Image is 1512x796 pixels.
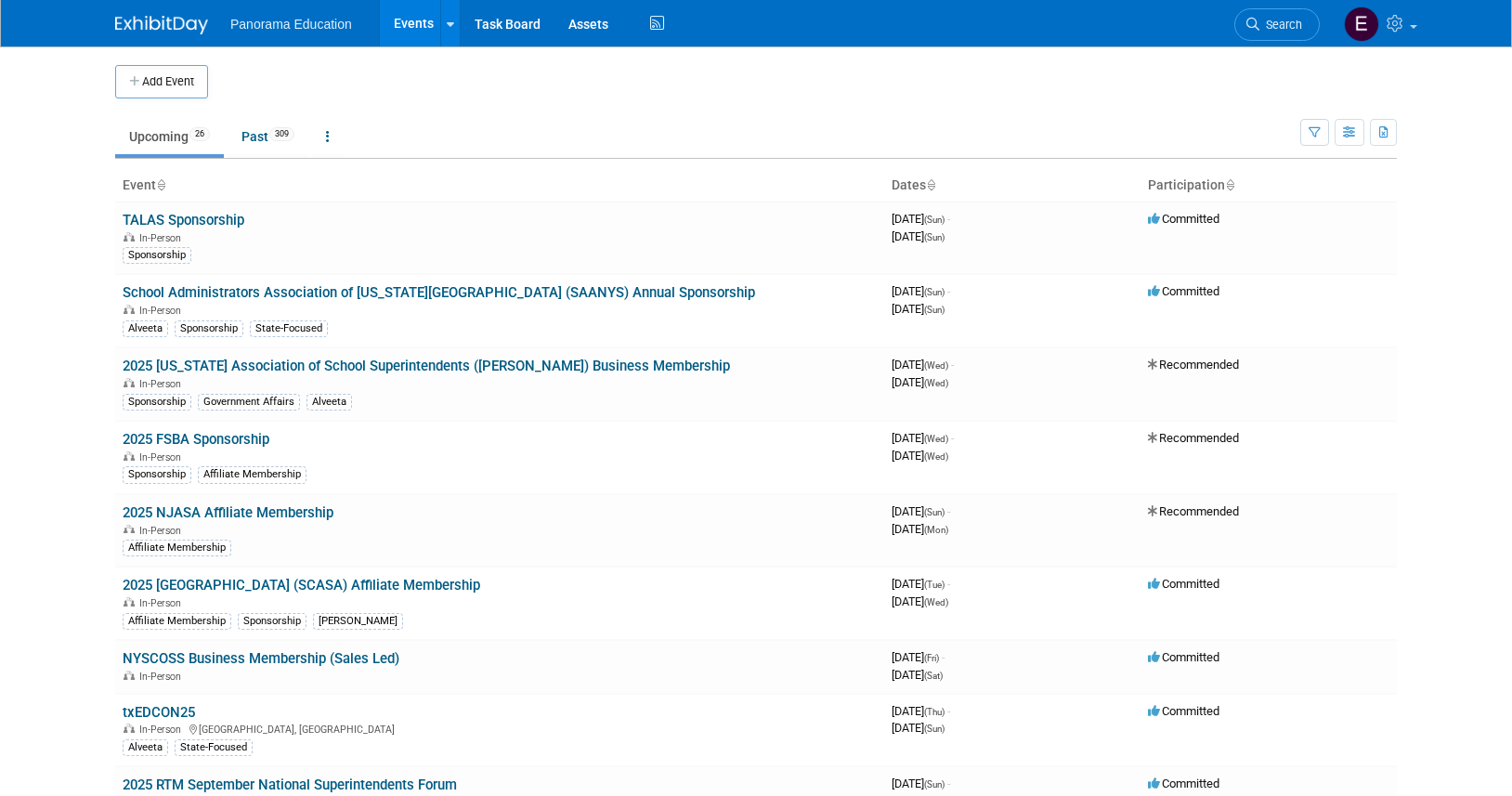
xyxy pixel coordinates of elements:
[123,284,755,301] a: School Administrators Association of [US_STATE][GEOGRAPHIC_DATA] (SAANYS) Annual Sponsorship
[951,358,954,372] span: -
[924,597,948,607] span: (Wed)
[892,650,945,664] span: [DATE]
[1225,177,1234,192] a: Sort by Participation Type
[115,65,208,98] button: Add Event
[123,212,244,228] a: TALAS Sponsorship
[115,16,208,34] img: ExhibitDay
[924,507,945,517] span: (Sun)
[1344,7,1379,42] img: External Events Calendar
[175,739,253,756] div: State-Focused
[884,170,1141,202] th: Dates
[892,668,943,682] span: [DATE]
[189,127,210,141] span: 26
[228,119,308,154] a: Past309
[892,504,950,518] span: [DATE]
[139,451,187,463] span: In-Person
[1148,704,1219,718] span: Committed
[123,577,480,594] a: 2025 [GEOGRAPHIC_DATA] (SCASA) Affiliate Membership
[924,360,948,371] span: (Wed)
[139,671,187,683] span: In-Person
[947,504,950,518] span: -
[892,704,950,718] span: [DATE]
[139,378,187,390] span: In-Person
[1234,8,1320,41] a: Search
[124,305,135,314] img: In-Person Event
[892,522,948,536] span: [DATE]
[947,284,950,298] span: -
[892,431,954,445] span: [DATE]
[924,580,945,590] span: (Tue)
[924,232,945,242] span: (Sun)
[124,451,135,461] img: In-Person Event
[139,724,187,736] span: In-Person
[123,358,730,374] a: 2025 [US_STATE] Association of School Superintendents ([PERSON_NAME]) Business Membership
[123,776,457,793] a: 2025 RTM September National Superintendents Forum
[123,247,191,264] div: Sponsorship
[124,525,135,534] img: In-Person Event
[230,17,352,32] span: Panorama Education
[947,704,950,718] span: -
[1148,358,1239,372] span: Recommended
[124,378,135,387] img: In-Person Event
[306,394,352,411] div: Alveeta
[942,650,945,664] span: -
[892,284,950,298] span: [DATE]
[924,653,939,663] span: (Fri)
[892,212,950,226] span: [DATE]
[951,431,954,445] span: -
[250,320,328,337] div: State-Focused
[1259,18,1302,32] span: Search
[926,177,935,192] a: Sort by Start Date
[892,594,948,608] span: [DATE]
[139,305,187,317] span: In-Person
[123,466,191,483] div: Sponsorship
[1148,284,1219,298] span: Committed
[123,394,191,411] div: Sponsorship
[924,724,945,734] span: (Sun)
[124,232,135,241] img: In-Person Event
[123,613,231,630] div: Affiliate Membership
[924,305,945,315] span: (Sun)
[892,358,954,372] span: [DATE]
[123,431,269,448] a: 2025 FSBA Sponsorship
[1148,504,1239,518] span: Recommended
[924,287,945,297] span: (Sun)
[924,215,945,225] span: (Sun)
[156,177,165,192] a: Sort by Event Name
[198,394,300,411] div: Government Affairs
[313,613,403,630] div: [PERSON_NAME]
[115,170,884,202] th: Event
[892,776,950,790] span: [DATE]
[892,721,945,735] span: [DATE]
[1141,170,1397,202] th: Participation
[892,375,948,389] span: [DATE]
[1148,577,1219,591] span: Committed
[269,127,294,141] span: 309
[924,434,948,444] span: (Wed)
[1148,776,1219,790] span: Committed
[124,671,135,680] img: In-Person Event
[139,597,187,609] span: In-Person
[924,707,945,717] span: (Thu)
[238,613,306,630] div: Sponsorship
[124,597,135,607] img: In-Person Event
[947,577,950,591] span: -
[198,466,306,483] div: Affiliate Membership
[115,119,224,154] a: Upcoming26
[123,739,168,756] div: Alveeta
[124,724,135,733] img: In-Person Event
[947,776,950,790] span: -
[924,779,945,789] span: (Sun)
[123,721,877,736] div: [GEOGRAPHIC_DATA], [GEOGRAPHIC_DATA]
[892,577,950,591] span: [DATE]
[892,302,945,316] span: [DATE]
[924,525,948,535] span: (Mon)
[1148,650,1219,664] span: Committed
[924,451,948,462] span: (Wed)
[139,525,187,537] span: In-Person
[123,320,168,337] div: Alveeta
[1148,431,1239,445] span: Recommended
[892,449,948,463] span: [DATE]
[123,540,231,556] div: Affiliate Membership
[947,212,950,226] span: -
